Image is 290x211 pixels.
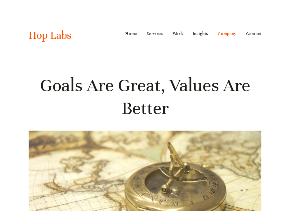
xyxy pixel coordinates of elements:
[125,29,137,39] a: Home
[218,29,237,39] a: Company
[29,29,72,42] a: Hop Labs
[193,29,209,39] a: Insights
[246,29,261,39] a: Contact
[173,29,183,39] a: Work
[147,29,163,39] a: Services
[29,74,261,120] h1: Goals Are Great, Values Are Better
